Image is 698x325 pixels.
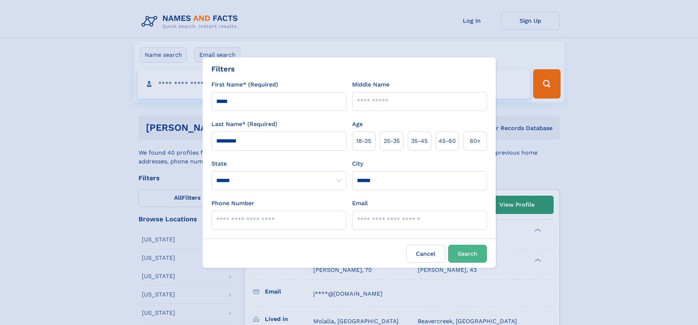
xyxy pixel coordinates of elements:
span: 45‑60 [439,137,456,145]
label: Cancel [406,245,445,263]
label: Age [352,120,363,129]
span: 18‑25 [356,137,371,145]
label: Middle Name [352,80,389,89]
label: Last Name* (Required) [211,120,277,129]
label: State [211,159,346,168]
label: City [352,159,363,168]
span: 35‑45 [411,137,428,145]
label: First Name* (Required) [211,80,278,89]
span: 25‑35 [384,137,400,145]
button: Search [448,245,487,263]
label: Phone Number [211,199,254,208]
div: Filters [211,63,235,74]
label: Email [352,199,368,208]
span: 60+ [470,137,481,145]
